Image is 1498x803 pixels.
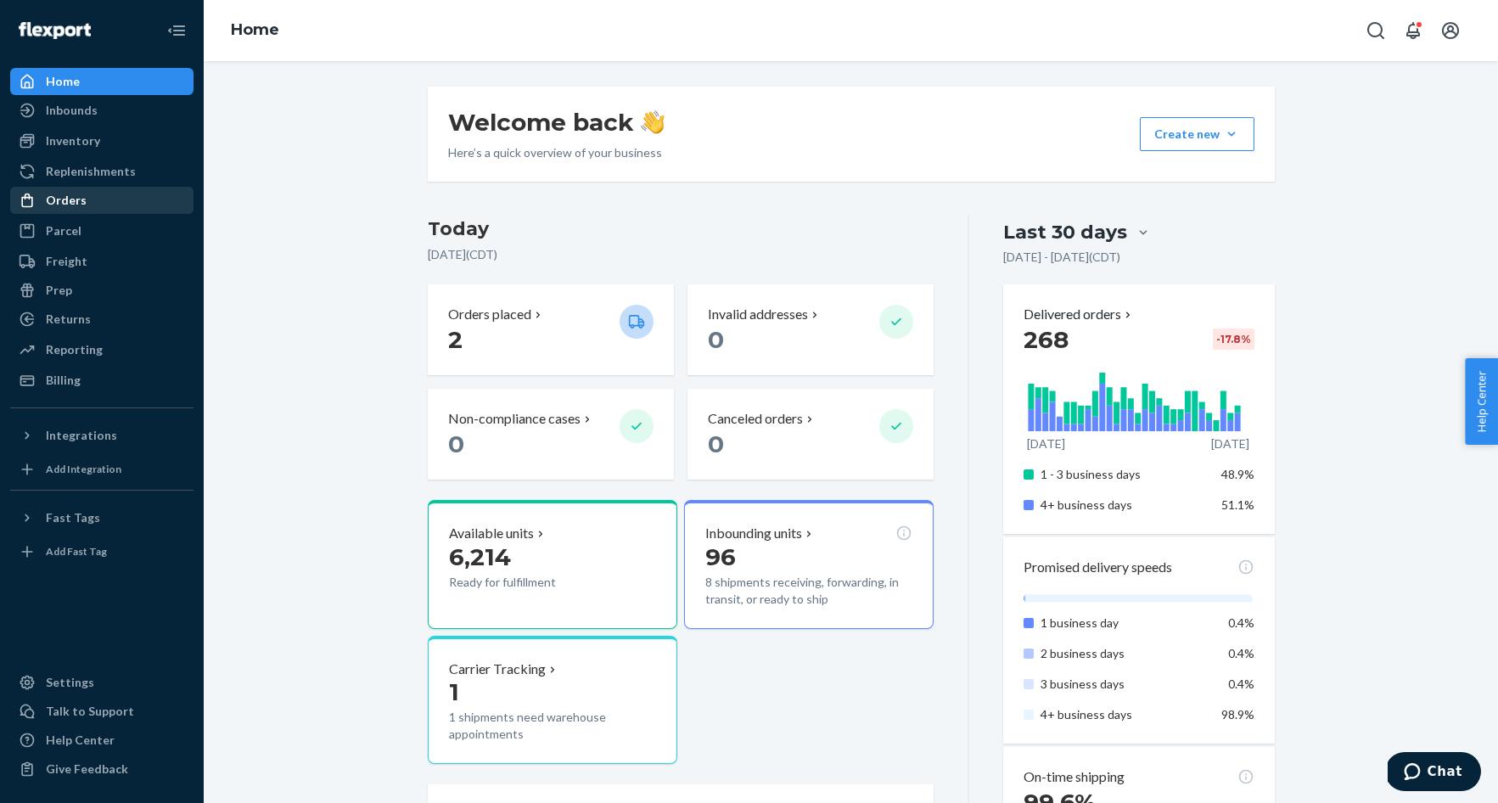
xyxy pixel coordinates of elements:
[10,127,194,154] a: Inventory
[1228,677,1254,691] span: 0.4%
[1228,646,1254,660] span: 0.4%
[217,6,293,55] ol: breadcrumbs
[448,107,665,138] h1: Welcome back
[1213,328,1254,350] div: -17.8 %
[1221,467,1254,481] span: 48.9%
[1396,14,1430,48] button: Open notifications
[46,102,98,119] div: Inbounds
[46,132,100,149] div: Inventory
[449,660,546,679] p: Carrier Tracking
[1003,249,1120,266] p: [DATE] - [DATE] ( CDT )
[449,524,534,543] p: Available units
[1027,435,1065,452] p: [DATE]
[10,422,194,449] button: Integrations
[10,158,194,185] a: Replenishments
[705,542,736,571] span: 96
[46,311,91,328] div: Returns
[428,284,674,375] button: Orders placed 2
[1221,497,1254,512] span: 51.1%
[1024,767,1125,787] p: On-time shipping
[10,68,194,95] a: Home
[46,674,94,691] div: Settings
[449,542,511,571] span: 6,214
[448,430,464,458] span: 0
[1388,752,1481,795] iframe: Opens a widget where you can chat to one of our agents
[160,14,194,48] button: Close Navigation
[1041,497,1208,514] p: 4+ business days
[687,284,934,375] button: Invalid addresses 0
[46,427,117,444] div: Integrations
[708,430,724,458] span: 0
[10,367,194,394] a: Billing
[428,246,934,263] p: [DATE] ( CDT )
[1211,435,1249,452] p: [DATE]
[10,727,194,754] a: Help Center
[46,372,81,389] div: Billing
[46,163,136,180] div: Replenishments
[1024,325,1069,354] span: 268
[46,761,128,778] div: Give Feedback
[1003,219,1127,245] div: Last 30 days
[1041,676,1208,693] p: 3 business days
[705,524,802,543] p: Inbounding units
[10,538,194,565] a: Add Fast Tag
[46,282,72,299] div: Prep
[1041,466,1208,483] p: 1 - 3 business days
[46,341,103,358] div: Reporting
[705,574,912,608] p: 8 shipments receiving, forwarding, in transit, or ready to ship
[10,669,194,696] a: Settings
[687,389,934,480] button: Canceled orders 0
[10,504,194,531] button: Fast Tags
[684,500,934,629] button: Inbounding units968 shipments receiving, forwarding, in transit, or ready to ship
[1041,706,1208,723] p: 4+ business days
[428,636,677,765] button: Carrier Tracking11 shipments need warehouse appointments
[641,110,665,134] img: hand-wave emoji
[46,73,80,90] div: Home
[1433,14,1467,48] button: Open account menu
[1041,615,1208,632] p: 1 business day
[1024,558,1172,577] p: Promised delivery speeds
[10,698,194,725] button: Talk to Support
[448,305,531,324] p: Orders placed
[46,509,100,526] div: Fast Tags
[428,500,677,629] button: Available units6,214Ready for fulfillment
[10,277,194,304] a: Prep
[46,703,134,720] div: Talk to Support
[428,389,674,480] button: Non-compliance cases 0
[46,462,121,476] div: Add Integration
[10,456,194,483] a: Add Integration
[46,732,115,749] div: Help Center
[448,325,463,354] span: 2
[1024,305,1135,324] button: Delivered orders
[1221,707,1254,722] span: 98.9%
[449,677,459,706] span: 1
[1041,645,1208,662] p: 2 business days
[708,409,803,429] p: Canceled orders
[46,544,107,559] div: Add Fast Tag
[10,755,194,783] button: Give Feedback
[449,574,606,591] p: Ready for fulfillment
[10,187,194,214] a: Orders
[1465,358,1498,445] button: Help Center
[448,144,665,161] p: Here’s a quick overview of your business
[428,216,934,243] h3: Today
[46,253,87,270] div: Freight
[10,336,194,363] a: Reporting
[1140,117,1254,151] button: Create new
[19,22,91,39] img: Flexport logo
[448,409,581,429] p: Non-compliance cases
[1228,615,1254,630] span: 0.4%
[708,305,808,324] p: Invalid addresses
[10,97,194,124] a: Inbounds
[10,217,194,244] a: Parcel
[10,248,194,275] a: Freight
[46,222,81,239] div: Parcel
[46,192,87,209] div: Orders
[10,306,194,333] a: Returns
[449,709,656,743] p: 1 shipments need warehouse appointments
[1359,14,1393,48] button: Open Search Box
[231,20,279,39] a: Home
